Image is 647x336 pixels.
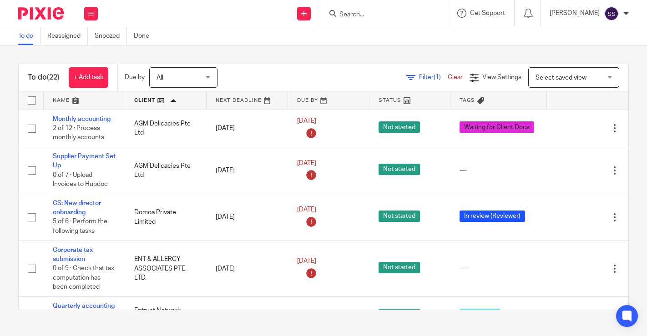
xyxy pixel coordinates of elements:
td: Entrust Network Services Pte. Ltd. [125,296,207,334]
img: svg%3E [604,6,619,21]
a: Supplier Payment Set Up [53,153,116,169]
span: 5 of 6 · Perform the following tasks [53,219,107,235]
img: Pixie [18,7,64,20]
span: In review (Reviewer) [460,211,525,222]
a: CS: New director onboarding [53,200,101,216]
span: Filter [419,74,448,80]
span: View Settings [482,74,521,80]
span: Not started [379,121,420,133]
a: Monthly accounting [53,116,111,122]
span: All [157,75,163,81]
span: Select saved view [536,75,586,81]
p: Due by [125,73,145,82]
input: Search [339,11,420,19]
span: 2 of 12 · Process monthly accounts [53,125,104,141]
span: [DATE] [297,207,316,213]
h1: To do [28,73,60,82]
span: (1) [434,74,441,80]
span: Not started [379,309,420,320]
span: [DATE] [297,118,316,124]
span: Not started [379,211,420,222]
td: [DATE] [207,147,288,194]
td: [DATE] [207,194,288,241]
span: [DATE] [297,258,316,265]
span: Waiting for Client Docs [460,121,534,133]
a: Clear [448,74,463,80]
a: To do [18,27,40,45]
a: Reassigned [47,27,88,45]
td: AGM Delicacies Pte Ltd [125,110,207,147]
a: Quarterly accounting [53,303,115,309]
td: [DATE] [207,241,288,296]
a: Done [134,27,156,45]
td: [DATE] [207,110,288,147]
span: (22) [47,74,60,81]
td: AGM Delicacies Pte Ltd [125,147,207,194]
span: Get Support [470,10,505,16]
td: [DATE] [207,296,288,334]
div: --- [460,264,538,273]
a: Corporate tax submission [53,247,93,262]
a: Snoozed [95,27,127,45]
span: Tags [460,98,475,103]
span: Completed [460,309,500,320]
div: --- [460,166,538,175]
td: Domoa Private Limited [125,194,207,241]
span: 0 of 7 · Upload Invoices to Hubdoc [53,172,108,188]
span: [DATE] [297,160,316,166]
td: ENT & ALLERGY ASSOCIATES PTE. LTD. [125,241,207,296]
a: + Add task [69,67,108,88]
p: [PERSON_NAME] [550,9,600,18]
span: Not started [379,164,420,175]
span: 0 of 9 · Check that tax computation has been completed [53,265,114,290]
span: Not started [379,262,420,273]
